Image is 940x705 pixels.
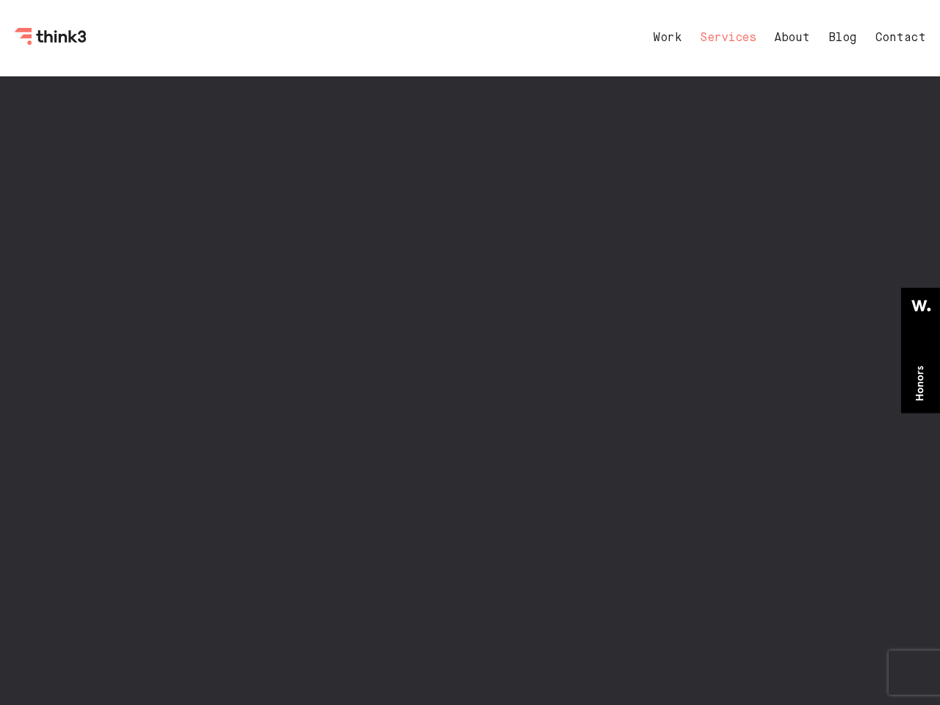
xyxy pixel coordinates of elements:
a: Blog [828,32,857,44]
a: Services [700,32,756,44]
a: Work [653,32,681,44]
a: Think3 Logo [15,34,88,48]
a: Contact [875,32,926,44]
a: About [774,32,810,44]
